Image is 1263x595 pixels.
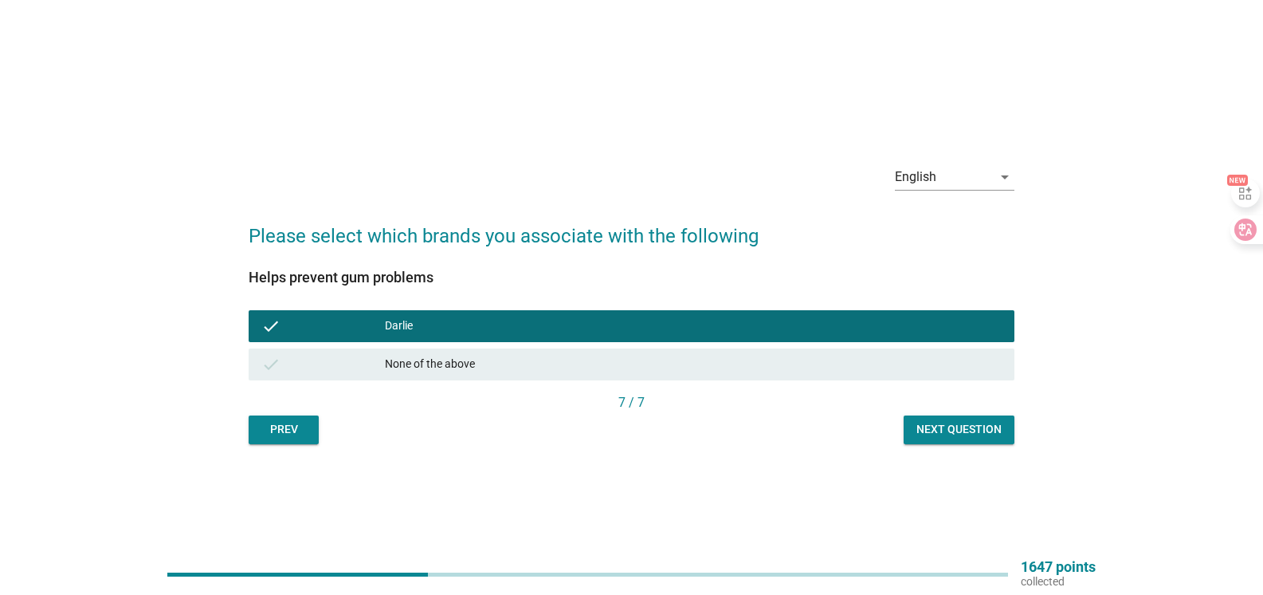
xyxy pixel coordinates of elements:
[249,393,1014,412] div: 7 / 7
[261,355,280,374] i: check
[249,416,319,444] button: Prev
[249,206,1014,250] h2: Please select which brands you associate with the following
[895,170,936,184] div: English
[385,317,1002,336] div: Darlie
[1021,574,1096,589] p: collected
[904,416,1014,444] button: Next question
[995,167,1014,187] i: arrow_drop_down
[249,266,1014,288] div: Helps prevent gum problems
[261,317,280,336] i: check
[261,421,306,438] div: Prev
[916,421,1002,438] div: Next question
[385,355,1002,374] div: None of the above
[1021,560,1096,574] p: 1647 points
